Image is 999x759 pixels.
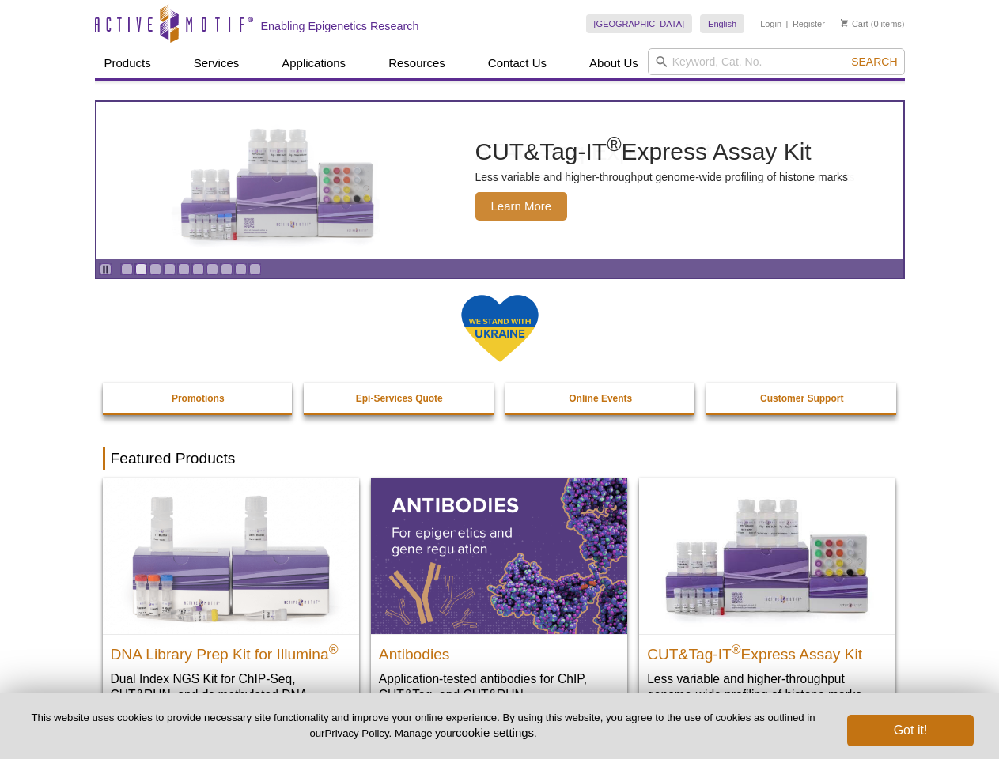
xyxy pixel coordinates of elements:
a: Online Events [505,383,697,413]
a: Privacy Policy [324,727,388,739]
a: English [700,14,744,33]
button: Search [846,55,902,69]
p: Application-tested antibodies for ChIP, CUT&Tag, and CUT&RUN. [379,670,619,703]
button: Got it! [847,715,974,746]
strong: Promotions [172,393,225,404]
img: CUT&Tag-IT® Express Assay Kit [639,478,895,633]
a: Applications [272,48,355,78]
strong: Online Events [569,393,632,404]
p: Less variable and higher-throughput genome-wide profiling of histone marks [475,170,849,184]
a: Toggle autoplay [100,263,112,275]
a: CUT&Tag-IT® Express Assay Kit CUT&Tag-IT®Express Assay Kit Less variable and higher-throughput ge... [639,478,895,718]
img: CUT&Tag-IT Express Assay Kit [147,93,408,267]
p: Less variable and higher-throughput genome-wide profiling of histone marks​. [647,670,887,703]
h2: CUT&Tag-IT Express Assay Kit [647,639,887,663]
a: Products [95,48,161,78]
strong: Epi-Services Quote [356,393,443,404]
a: Promotions [103,383,294,413]
h2: DNA Library Prep Kit for Illumina [111,639,351,663]
a: Go to slide 4 [164,263,176,275]
a: Go to slide 10 [249,263,261,275]
input: Keyword, Cat. No. [648,48,905,75]
h2: CUT&Tag-IT Express Assay Kit [475,140,849,164]
a: About Us [580,48,648,78]
a: Go to slide 8 [221,263,233,275]
a: All Antibodies Antibodies Application-tested antibodies for ChIP, CUT&Tag, and CUT&RUN. [371,478,627,718]
sup: ® [329,642,339,655]
strong: Customer Support [760,393,843,404]
a: DNA Library Prep Kit for Illumina DNA Library Prep Kit for Illumina® Dual Index NGS Kit for ChIP-... [103,478,359,734]
article: CUT&Tag-IT Express Assay Kit [96,102,903,259]
a: Services [184,48,249,78]
a: Resources [379,48,455,78]
p: This website uses cookies to provide necessary site functionality and improve your online experie... [25,711,821,741]
li: (0 items) [841,14,905,33]
a: Customer Support [706,383,898,413]
a: Go to slide 9 [235,263,247,275]
a: Go to slide 1 [121,263,133,275]
img: All Antibodies [371,478,627,633]
a: Cart [841,18,868,29]
img: We Stand With Ukraine [460,293,539,364]
p: Dual Index NGS Kit for ChIP-Seq, CUT&RUN, and ds methylated DNA assays. [111,670,351,719]
li: | [786,14,789,33]
button: cookie settings [456,726,534,739]
sup: ® [607,133,621,155]
sup: ® [732,642,741,655]
a: Go to slide 2 [135,263,147,275]
h2: Featured Products [103,447,897,470]
a: Register [793,18,825,29]
span: Learn More [475,192,568,221]
img: DNA Library Prep Kit for Illumina [103,478,359,633]
a: Go to slide 3 [149,263,161,275]
h2: Antibodies [379,639,619,663]
a: CUT&Tag-IT Express Assay Kit CUT&Tag-IT®Express Assay Kit Less variable and higher-throughput gen... [96,102,903,259]
h2: Enabling Epigenetics Research [261,19,419,33]
a: Contact Us [479,48,556,78]
img: Your Cart [841,19,848,27]
a: Epi-Services Quote [304,383,495,413]
span: Search [851,55,897,68]
a: Go to slide 6 [192,263,204,275]
a: Go to slide 7 [206,263,218,275]
a: [GEOGRAPHIC_DATA] [586,14,693,33]
a: Go to slide 5 [178,263,190,275]
a: Login [760,18,781,29]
